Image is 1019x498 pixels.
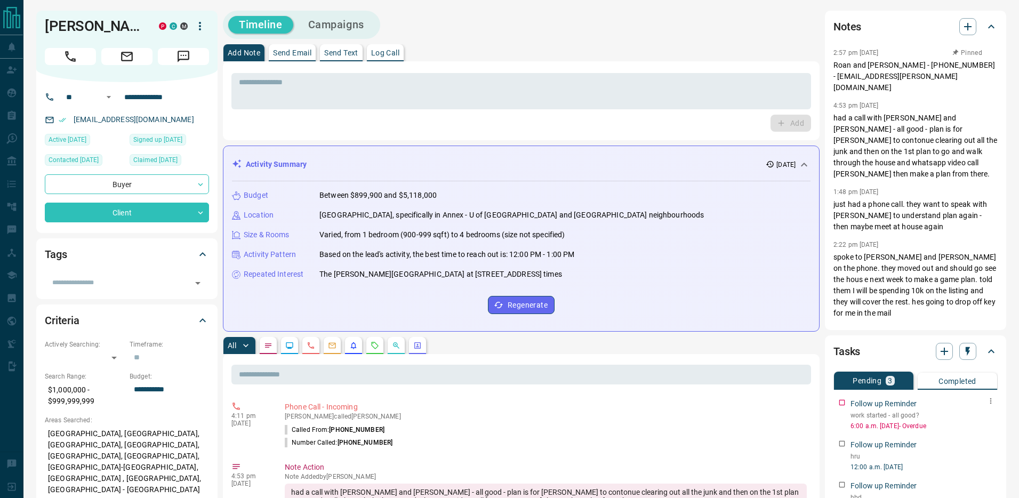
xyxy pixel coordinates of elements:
p: Areas Searched: [45,415,209,425]
span: [PHONE_NUMBER] [338,439,393,446]
div: Buyer [45,174,209,194]
p: Log Call [371,49,399,57]
div: Tasks [833,339,998,364]
span: Message [158,48,209,65]
p: hru [850,452,998,461]
svg: Calls [307,341,315,350]
p: Budget [244,190,268,201]
p: Actively Searching: [45,340,124,349]
svg: Opportunities [392,341,400,350]
span: Call [45,48,96,65]
p: just had a phone call. they want to speak with [PERSON_NAME] to understand plan again - then mayb... [833,199,998,232]
span: Active [DATE] [49,134,86,145]
p: work started - all good? [850,411,998,420]
p: Note Action [285,462,807,473]
p: Based on the lead's activity, the best time to reach out is: 12:00 PM - 1:00 PM [319,249,574,260]
svg: Listing Alerts [349,341,358,350]
p: Follow up Reminder [850,439,917,451]
h2: Tags [45,246,67,263]
p: The [PERSON_NAME][GEOGRAPHIC_DATA] at [STREET_ADDRESS] times [319,269,562,280]
span: Email [101,48,153,65]
svg: Email Verified [59,116,66,124]
h2: Tasks [833,343,860,360]
button: Open [190,276,205,291]
span: [PHONE_NUMBER] [329,426,384,433]
svg: Agent Actions [413,341,422,350]
p: [DATE] [231,420,269,427]
p: All [228,342,236,349]
div: Activity Summary[DATE] [232,155,811,174]
button: Open [102,91,115,103]
div: Tags [45,242,209,267]
p: 1:48 pm [DATE] [833,188,879,196]
h1: [PERSON_NAME] [45,18,143,35]
div: Sat Jan 09 2016 [130,134,209,149]
div: Sat Dec 07 2024 [45,134,124,149]
div: property.ca [159,22,166,30]
a: [EMAIL_ADDRESS][DOMAIN_NAME] [74,115,194,124]
p: Timeframe: [130,340,209,349]
h2: Criteria [45,312,79,329]
span: Signed up [DATE] [133,134,182,145]
div: Client [45,203,209,222]
button: Regenerate [488,296,555,314]
h2: Notes [833,18,861,35]
p: Follow up Reminder [850,398,917,409]
p: Add Note [228,49,260,57]
p: Repeated Interest [244,269,303,280]
p: [PERSON_NAME] called [PERSON_NAME] [285,413,807,420]
p: Roan and [PERSON_NAME] - [PHONE_NUMBER] - [EMAIL_ADDRESS][PERSON_NAME][DOMAIN_NAME] [833,60,998,93]
p: Note Added by [PERSON_NAME] [285,473,807,480]
p: spoke to [PERSON_NAME] and [PERSON_NAME] on the phone. they moved out and should go see the hous ... [833,252,998,319]
div: Criteria [45,308,209,333]
div: Thu Aug 01 2024 [45,154,124,169]
div: Notes [833,14,998,39]
div: Thu Oct 01 2020 [130,154,209,169]
p: [GEOGRAPHIC_DATA], specifically in Annex - U of [GEOGRAPHIC_DATA] and [GEOGRAPHIC_DATA] neighbour... [319,210,704,221]
svg: Requests [371,341,379,350]
p: Called From: [285,425,384,435]
p: 12:00 a.m. [DATE] [850,462,998,472]
p: Search Range: [45,372,124,381]
p: Send Text [324,49,358,57]
p: $1,000,000 - $999,999,999 [45,381,124,410]
p: Activity Pattern [244,249,296,260]
p: 3 [888,377,892,384]
p: [DATE] [776,160,796,170]
p: Budget: [130,372,209,381]
p: Completed [938,377,976,385]
p: 4:11 pm [231,412,269,420]
p: Between $899,900 and $5,118,000 [319,190,437,201]
p: 4:53 pm [DATE] [833,102,879,109]
div: mrloft.ca [180,22,188,30]
p: had a call with [PERSON_NAME] and [PERSON_NAME] - all good - plan is for [PERSON_NAME] to contonu... [833,113,998,180]
span: Claimed [DATE] [133,155,178,165]
button: Timeline [228,16,293,34]
span: Contacted [DATE] [49,155,99,165]
p: 2:57 pm [DATE] [833,49,879,57]
p: 4:53 pm [231,472,269,480]
p: [DATE] [231,480,269,487]
p: Follow up Reminder [850,480,917,492]
p: Phone Call - Incoming [285,401,807,413]
p: Pending [853,377,881,384]
p: Varied, from 1 bedroom (900-999 sqft) to 4 bedrooms (size not specified) [319,229,565,240]
p: Location [244,210,274,221]
p: 2:22 pm [DATE] [833,241,879,248]
div: condos.ca [170,22,177,30]
p: Activity Summary [246,159,307,170]
p: Size & Rooms [244,229,290,240]
button: Pinned [952,48,983,58]
svg: Notes [264,341,272,350]
p: Send Email [273,49,311,57]
button: Campaigns [298,16,375,34]
p: 6:00 a.m. [DATE] - Overdue [850,421,998,431]
svg: Emails [328,341,336,350]
p: Number Called: [285,438,392,447]
svg: Lead Browsing Activity [285,341,294,350]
